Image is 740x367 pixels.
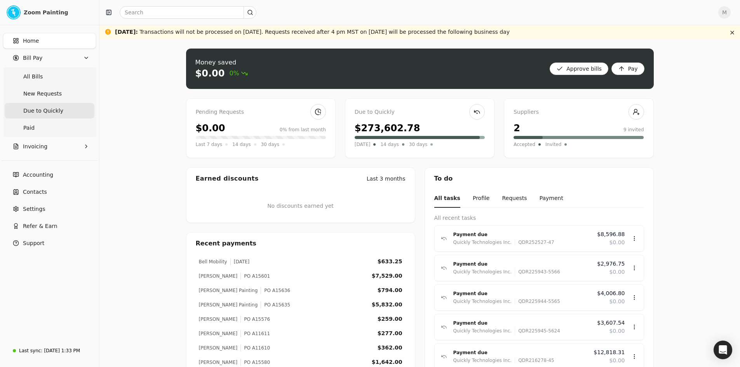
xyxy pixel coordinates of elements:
[515,268,560,276] div: QDR225943-5566
[23,37,39,45] span: Home
[196,108,326,117] div: Pending Requests
[597,230,625,238] span: $8,596.88
[623,126,644,133] div: 9 invited
[718,6,731,19] button: M
[609,357,625,365] span: $0.00
[611,63,644,75] button: Pay
[597,260,625,268] span: $2,976.75
[372,358,402,366] div: $1,642.00
[3,167,96,183] a: Accounting
[515,297,560,305] div: QDR225944-5565
[367,175,406,183] div: Last 3 months
[453,238,512,246] div: Quickly Technologies Inc.
[514,121,520,135] div: 2
[355,108,485,117] div: Due to Quickly
[473,190,490,208] button: Profile
[550,63,608,75] button: Approve bills
[453,327,512,335] div: Quickly Technologies Inc.
[3,33,96,49] a: Home
[453,297,512,305] div: Quickly Technologies Inc.
[23,205,45,213] span: Settings
[199,258,227,265] div: Bell Mobility
[240,359,270,366] div: PO A15580
[5,86,94,101] a: New Requests
[597,319,625,327] span: $3,607.54
[115,28,510,36] div: Transactions will not be processed on [DATE]. Requests received after 4 pm MST on [DATE] will be ...
[199,330,238,337] div: [PERSON_NAME]
[120,6,256,19] input: Search
[3,184,96,200] a: Contacts
[545,141,561,148] span: Invited
[23,90,62,98] span: New Requests
[229,69,247,78] span: 0%
[3,139,96,154] button: Invoicing
[199,287,258,294] div: [PERSON_NAME] Painting
[44,347,80,354] div: [DATE] 1:33 PM
[7,5,21,19] img: 53dfaddc-4243-4885-9112-5521109ec7d1.png
[453,260,591,268] div: Payment due
[378,329,402,337] div: $277.00
[267,190,334,223] div: No discounts earned yet
[196,141,223,148] span: Last 7 days
[3,218,96,234] button: Refer & Earn
[372,272,402,280] div: $7,529.00
[195,58,248,67] div: Money saved
[3,50,96,66] button: Bill Pay
[378,315,402,323] div: $259.00
[453,319,591,327] div: Payment due
[380,141,399,148] span: 14 days
[3,235,96,251] button: Support
[232,141,251,148] span: 14 days
[23,239,44,247] span: Support
[23,188,47,196] span: Contacts
[453,290,591,297] div: Payment due
[594,348,625,357] span: $12,818.31
[597,289,625,297] span: $4,006.80
[261,141,279,148] span: 30 days
[540,190,563,208] button: Payment
[453,349,588,357] div: Payment due
[453,357,512,364] div: Quickly Technologies Inc.
[199,273,238,280] div: [PERSON_NAME]
[186,233,415,254] div: Recent payments
[453,231,591,238] div: Payment due
[355,141,371,148] span: [DATE]
[5,69,94,84] a: All Bills
[609,297,625,306] span: $0.00
[5,103,94,118] a: Due to Quickly
[372,301,402,309] div: $5,832.00
[378,344,402,352] div: $362.00
[195,67,225,80] div: $0.00
[280,126,326,133] div: 0% from last month
[434,190,460,208] button: All tasks
[199,316,238,323] div: [PERSON_NAME]
[609,268,625,276] span: $0.00
[714,341,732,359] div: Open Intercom Messenger
[240,330,270,337] div: PO A11611
[515,238,554,246] div: QDR252527-47
[199,344,238,351] div: [PERSON_NAME]
[378,257,402,266] div: $633.25
[514,141,535,148] span: Accepted
[196,174,259,183] div: Earned discounts
[502,190,527,208] button: Requests
[434,214,644,222] div: All recent tasks
[3,201,96,217] a: Settings
[378,286,402,294] div: $794.00
[261,287,290,294] div: PO A15636
[115,29,138,35] span: [DATE] :
[23,222,57,230] span: Refer & Earn
[240,316,270,323] div: PO A15576
[230,258,250,265] div: [DATE]
[514,108,644,117] div: Suppliers
[609,238,625,247] span: $0.00
[609,327,625,335] span: $0.00
[453,268,512,276] div: Quickly Technologies Inc.
[23,107,63,115] span: Due to Quickly
[3,344,96,358] a: Last sync:[DATE] 1:33 PM
[240,344,270,351] div: PO A11610
[515,327,560,335] div: QDR225945-5624
[355,121,420,135] div: $273,602.78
